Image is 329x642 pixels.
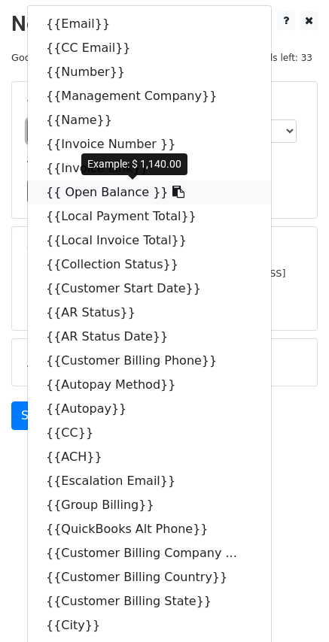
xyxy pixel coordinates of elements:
a: {{Invoice Number }} [28,132,271,156]
a: {{Name}} [28,108,271,132]
a: {{AR Status Date}} [28,325,271,349]
a: {{Group Billing}} [28,493,271,517]
a: {{Customer Billing Company ... [28,541,271,565]
small: Google Sheet: [11,52,216,63]
a: {{Autopay Method}} [28,373,271,397]
a: {{ACH}} [28,445,271,469]
a: {{Email}} [28,12,271,36]
a: {{AR Status}} [28,301,271,325]
a: {{Autopay}} [28,397,271,421]
a: {{City}} [28,613,271,637]
iframe: Chat Widget [254,570,329,642]
a: {{Customer Start Date}} [28,277,271,301]
a: {{Number}} [28,60,271,84]
a: {{Customer Billing State}} [28,589,271,613]
a: Send [11,401,61,430]
a: {{Escalation Email}} [28,469,271,493]
a: {{Customer Billing Phone}} [28,349,271,373]
div: Example: $ 1,140.00 [81,153,187,175]
a: {{Local Payment Total}} [28,204,271,229]
a: {{CC}} [28,421,271,445]
a: {{QuickBooks Alt Phone}} [28,517,271,541]
a: {{CC Email}} [28,36,271,60]
a: {{Local Invoice Total}} [28,229,271,253]
a: {{Collection Status}} [28,253,271,277]
a: {{Customer Billing Country}} [28,565,271,589]
a: {{ Open Balance }} [28,180,271,204]
h2: New Campaign [11,11,318,37]
a: {{Invoice Link}} [28,156,271,180]
a: {{Management Company}} [28,84,271,108]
